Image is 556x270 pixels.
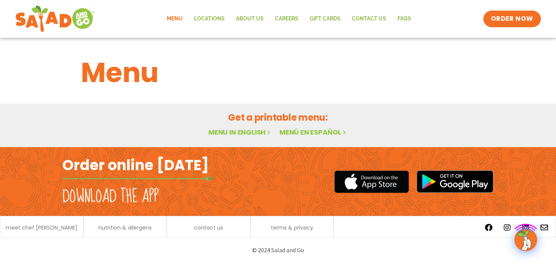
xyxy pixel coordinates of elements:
a: Menu [161,10,188,28]
a: nutrition & allergens [98,225,152,230]
a: FAQs [392,10,417,28]
a: Contact Us [346,10,392,28]
a: Menu in English [208,127,272,137]
h2: Get a printable menu: [81,111,475,124]
a: Careers [269,10,304,28]
img: new-SAG-logo-768×292 [15,4,95,34]
h1: Menu [81,52,475,93]
img: appstore [334,169,409,194]
h2: Download the app [62,186,159,207]
a: meet chef [PERSON_NAME] [6,225,78,230]
a: Locations [188,10,230,28]
a: GIFT CARDS [304,10,346,28]
span: ORDER NOW [491,14,533,23]
a: contact us [194,225,223,230]
img: fork [62,177,214,181]
h2: Order online [DATE] [62,156,209,174]
a: ORDER NOW [483,11,541,27]
nav: Menu [161,10,417,28]
img: google_play [416,170,494,193]
a: terms & privacy [271,225,313,230]
a: About Us [230,10,269,28]
p: © 2024 Salad and Go [66,245,490,255]
a: Menú en español [280,127,348,137]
